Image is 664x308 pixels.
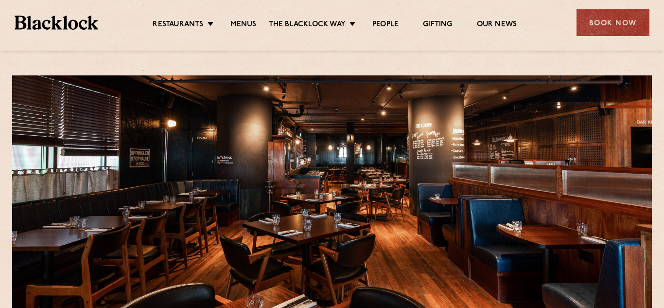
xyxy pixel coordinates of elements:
[577,9,649,36] div: Book Now
[477,20,517,31] a: Our News
[269,20,346,31] a: The Blacklock Way
[15,16,98,30] img: BL_Textured_Logo-footer-cropped.svg
[423,20,452,31] a: Gifting
[372,20,399,31] a: People
[153,20,203,31] a: Restaurants
[230,20,257,31] a: Menus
